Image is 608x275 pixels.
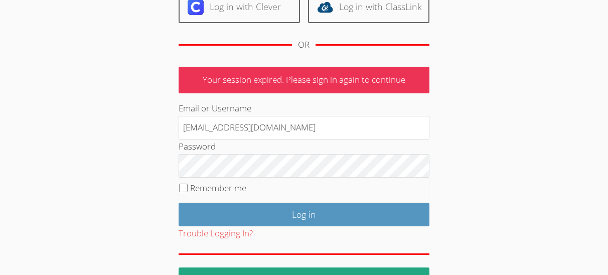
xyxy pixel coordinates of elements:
[298,38,310,52] div: OR
[179,203,429,226] input: Log in
[179,141,216,152] label: Password
[179,226,253,241] button: Trouble Logging In?
[190,182,246,194] label: Remember me
[179,67,429,93] p: Your session expired. Please sign in again to continue
[179,102,251,114] label: Email or Username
